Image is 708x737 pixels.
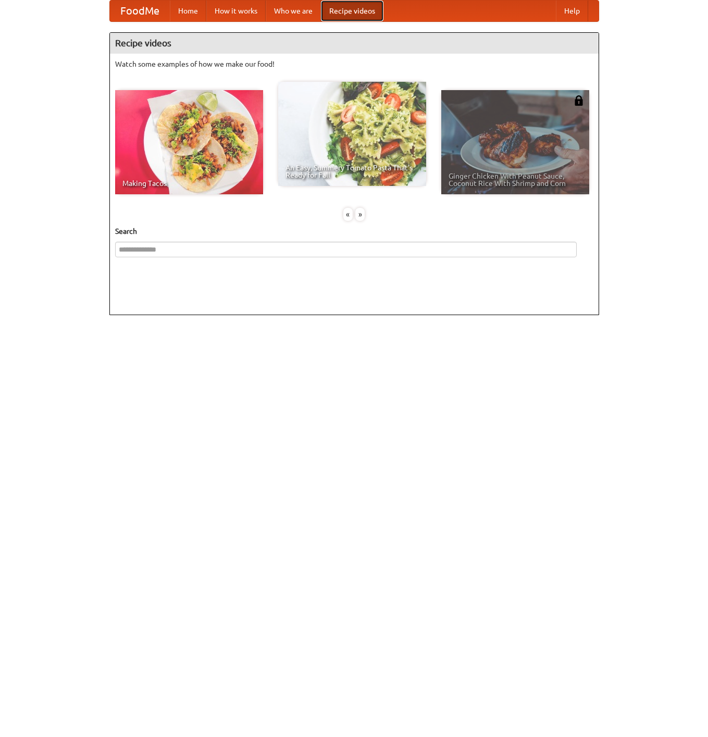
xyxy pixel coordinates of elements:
a: How it works [206,1,266,21]
a: Making Tacos [115,90,263,194]
a: An Easy, Summery Tomato Pasta That's Ready for Fall [278,82,426,186]
span: Making Tacos [122,180,256,187]
div: « [343,208,353,221]
p: Watch some examples of how we make our food! [115,59,593,69]
a: Home [170,1,206,21]
a: Help [556,1,588,21]
span: An Easy, Summery Tomato Pasta That's Ready for Fall [285,164,419,179]
a: Recipe videos [321,1,383,21]
a: Who we are [266,1,321,21]
h5: Search [115,226,593,236]
img: 483408.png [574,95,584,106]
h4: Recipe videos [110,33,599,54]
div: » [355,208,365,221]
a: FoodMe [110,1,170,21]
